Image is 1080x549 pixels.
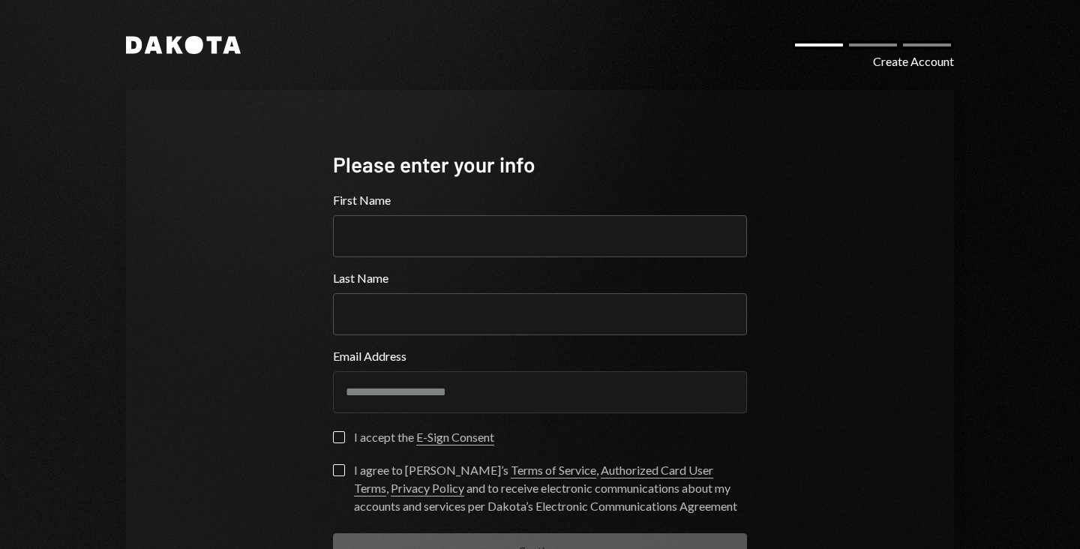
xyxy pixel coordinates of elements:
button: I accept the E-Sign Consent [333,431,345,443]
div: I agree to [PERSON_NAME]’s , , and to receive electronic communications about my accounts and ser... [354,461,747,515]
label: Last Name [333,269,747,287]
div: I accept the [354,428,494,446]
a: E-Sign Consent [416,430,494,445]
div: Create Account [873,52,954,70]
a: Authorized Card User Terms [354,463,713,496]
label: Email Address [333,347,747,365]
a: Terms of Service [511,463,596,478]
label: First Name [333,191,747,209]
button: I agree to [PERSON_NAME]’s Terms of Service, Authorized Card User Terms, Privacy Policy and to re... [333,464,345,476]
div: Please enter your info [333,150,747,179]
a: Privacy Policy [391,481,464,496]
